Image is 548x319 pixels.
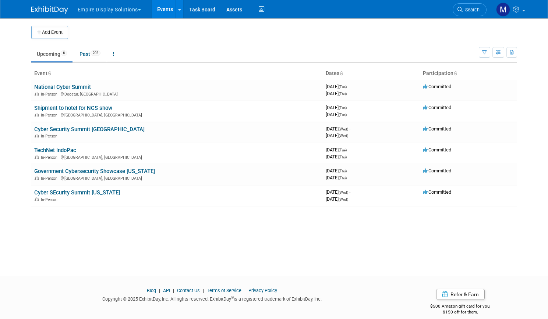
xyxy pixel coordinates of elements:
[326,133,348,138] span: [DATE]
[348,105,349,110] span: -
[163,288,170,293] a: API
[35,113,39,117] img: In-Person Event
[423,84,451,89] span: Committed
[41,134,60,139] span: In-Person
[61,50,67,56] span: 6
[326,105,349,110] span: [DATE]
[404,298,517,315] div: $500 Amazon gift card for you,
[339,85,347,89] span: (Tue)
[348,147,349,153] span: -
[326,189,350,195] span: [DATE]
[349,189,350,195] span: -
[243,288,247,293] span: |
[41,176,60,181] span: In-Person
[453,3,487,16] a: Search
[34,189,120,196] a: Cyber SEcurity Summit [US_STATE]
[41,113,60,118] span: In-Person
[326,175,347,180] span: [DATE]
[31,294,393,302] div: Copyright © 2025 ExhibitDay, Inc. All rights reserved. ExhibitDay is a registered trademark of Ex...
[339,134,348,138] span: (Wed)
[323,67,420,80] th: Dates
[339,70,343,76] a: Sort by Start Date
[34,84,91,90] a: National Cyber Summit
[423,168,451,173] span: Committed
[423,189,451,195] span: Committed
[326,126,350,132] span: [DATE]
[423,126,451,132] span: Committed
[34,175,320,181] div: [GEOGRAPHIC_DATA], [GEOGRAPHIC_DATA]
[436,289,485,300] a: Refer & Earn
[31,6,68,14] img: ExhibitDay
[47,70,51,76] a: Sort by Event Name
[157,288,162,293] span: |
[35,134,39,137] img: In-Person Event
[74,47,106,61] a: Past202
[177,288,200,293] a: Contact Us
[207,288,241,293] a: Terms of Service
[34,91,320,97] div: Decatur, [GEOGRAPHIC_DATA]
[31,67,323,80] th: Event
[348,168,349,173] span: -
[339,190,348,194] span: (Wed)
[147,288,156,293] a: Blog
[41,197,60,202] span: In-Person
[420,67,517,80] th: Participation
[339,106,347,110] span: (Tue)
[453,70,457,76] a: Sort by Participation Type
[339,127,348,131] span: (Wed)
[423,147,451,153] span: Committed
[34,154,320,160] div: [GEOGRAPHIC_DATA], [GEOGRAPHIC_DATA]
[171,288,176,293] span: |
[35,155,39,159] img: In-Person Event
[35,197,39,201] img: In-Person Event
[339,155,347,159] span: (Thu)
[339,148,347,152] span: (Tue)
[339,92,347,96] span: (Thu)
[326,112,347,117] span: [DATE]
[339,197,348,201] span: (Wed)
[339,113,347,117] span: (Tue)
[231,295,234,300] sup: ®
[34,147,76,154] a: TechNet IndoPac
[41,155,60,160] span: In-Person
[34,168,155,175] a: Government Cybersecurity Showcase [US_STATE]
[496,3,510,17] img: Matt h
[326,196,348,202] span: [DATE]
[326,84,349,89] span: [DATE]
[326,154,347,159] span: [DATE]
[326,168,349,173] span: [DATE]
[248,288,277,293] a: Privacy Policy
[91,50,100,56] span: 202
[31,26,68,39] button: Add Event
[201,288,206,293] span: |
[34,126,145,133] a: Cyber Security Summit [GEOGRAPHIC_DATA]
[339,169,347,173] span: (Thu)
[326,91,347,96] span: [DATE]
[339,176,347,180] span: (Thu)
[34,112,320,118] div: [GEOGRAPHIC_DATA], [GEOGRAPHIC_DATA]
[35,176,39,180] img: In-Person Event
[349,126,350,132] span: -
[348,84,349,89] span: -
[326,147,349,153] span: [DATE]
[423,105,451,110] span: Committed
[463,7,480,12] span: Search
[35,92,39,96] img: In-Person Event
[404,309,517,315] div: $150 off for them.
[41,92,60,97] span: In-Person
[31,47,73,61] a: Upcoming6
[34,105,112,111] a: Shipment to hotel for NCS show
